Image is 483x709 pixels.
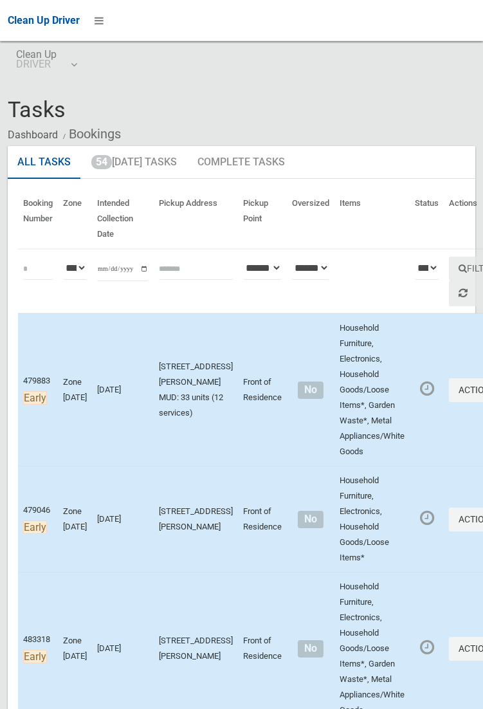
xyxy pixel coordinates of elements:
a: 54[DATE] Tasks [82,146,187,180]
th: Pickup Point [238,189,287,249]
i: Booking awaiting collection. Mark as collected or report issues to complete task. [420,639,434,656]
a: Dashboard [8,129,58,141]
td: 479883 [18,313,58,466]
th: Status [410,189,444,249]
span: Clean Up Driver [8,14,80,26]
td: Household Furniture, Electronics, Household Goods/Loose Items* [334,466,410,573]
td: Front of Residence [238,313,287,466]
td: [STREET_ADDRESS][PERSON_NAME] MUD: 33 units (12 services) [154,313,238,466]
a: Complete Tasks [188,146,295,180]
span: Tasks [8,97,66,122]
a: Clean UpDRIVER [8,41,84,82]
td: [STREET_ADDRESS][PERSON_NAME] [154,466,238,573]
td: Zone [DATE] [58,466,92,573]
td: Zone [DATE] [58,313,92,466]
a: All Tasks [8,146,80,180]
li: Bookings [60,122,121,146]
span: Clean Up [16,50,76,69]
small: DRIVER [16,59,57,69]
span: No [298,511,323,528]
td: [DATE] [92,313,154,466]
td: 479046 [18,466,58,573]
td: Front of Residence [238,466,287,573]
th: Intended Collection Date [92,189,154,249]
span: Early [23,391,47,405]
span: No [298,640,323,658]
th: Items [334,189,410,249]
h4: Normal sized [292,514,329,525]
th: Zone [58,189,92,249]
i: Booking awaiting collection. Mark as collected or report issues to complete task. [420,380,434,397]
span: 54 [91,155,112,169]
td: Household Furniture, Electronics, Household Goods/Loose Items*, Garden Waste*, Metal Appliances/W... [334,313,410,466]
span: Early [23,650,47,663]
h4: Normal sized [292,643,329,654]
td: [DATE] [92,466,154,573]
a: Clean Up Driver [8,11,80,30]
span: No [298,382,323,399]
th: Pickup Address [154,189,238,249]
h4: Normal sized [292,385,329,396]
th: Oversized [287,189,334,249]
i: Booking awaiting collection. Mark as collected or report issues to complete task. [420,510,434,526]
span: Early [23,520,47,534]
th: Booking Number [18,189,58,249]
